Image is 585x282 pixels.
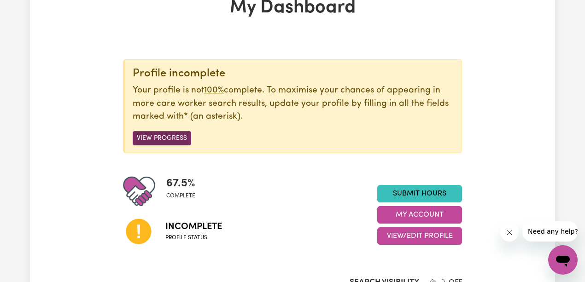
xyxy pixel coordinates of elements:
iframe: Close message [500,223,519,242]
u: 100% [204,86,224,95]
span: Need any help? [6,6,56,14]
iframe: Message from company [522,221,578,242]
iframe: Button to launch messaging window [548,245,578,275]
span: complete [166,192,195,200]
p: Your profile is not complete. To maximise your chances of appearing in more care worker search re... [133,84,454,124]
span: an asterisk [184,112,240,121]
button: My Account [377,206,462,224]
span: 67.5 % [166,175,195,192]
div: Profile incomplete [133,67,454,81]
button: View Progress [133,131,191,145]
span: Profile status [165,234,222,242]
button: View/Edit Profile [377,227,462,245]
span: Incomplete [165,220,222,234]
div: Profile completeness: 67.5% [166,175,203,207]
a: Submit Hours [377,185,462,202]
